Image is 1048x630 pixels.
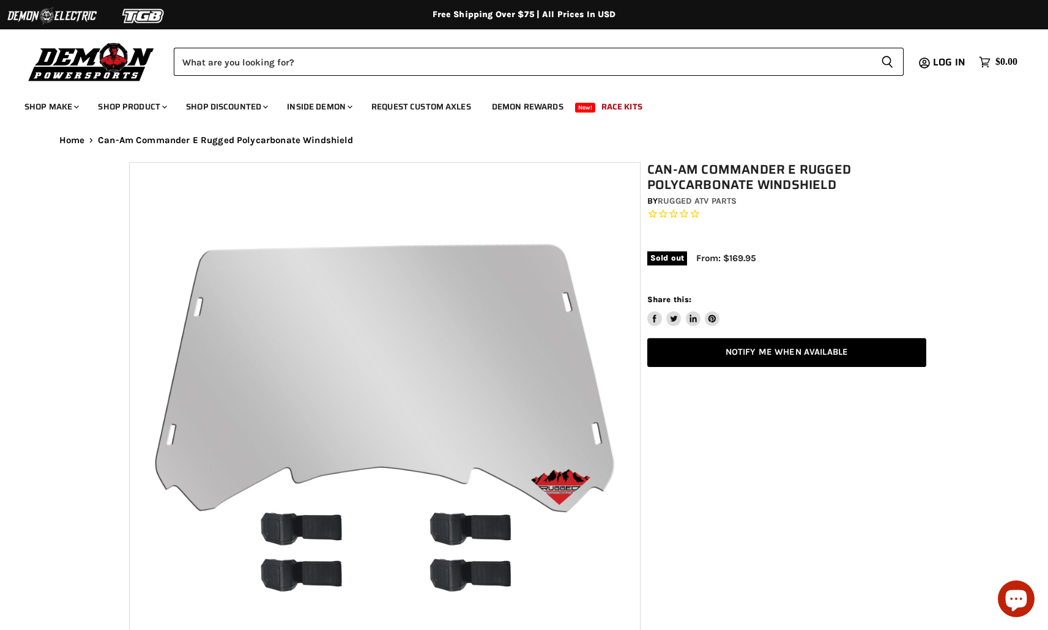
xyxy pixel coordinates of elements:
[483,94,573,119] a: Demon Rewards
[696,253,756,264] span: From: $169.95
[973,53,1024,71] a: $0.00
[59,135,85,146] a: Home
[994,580,1038,620] inbox-online-store-chat: Shopify online store chat
[177,94,275,119] a: Shop Discounted
[575,103,596,113] span: New!
[98,135,354,146] span: Can-Am Commander E Rugged Polycarbonate Windshield
[647,162,926,193] h1: Can-Am Commander E Rugged Polycarbonate Windshield
[647,338,926,367] a: Notify Me When Available
[278,94,360,119] a: Inside Demon
[647,295,691,304] span: Share this:
[647,251,687,265] span: Sold out
[658,196,737,206] a: Rugged ATV Parts
[362,94,480,119] a: Request Custom Axles
[15,89,1014,119] ul: Main menu
[35,135,1014,146] nav: Breadcrumbs
[89,94,174,119] a: Shop Product
[933,54,965,70] span: Log in
[35,9,1014,20] div: Free Shipping Over $75 | All Prices In USD
[24,40,158,83] img: Demon Powersports
[6,4,98,28] img: Demon Electric Logo 2
[871,48,904,76] button: Search
[927,57,973,68] a: Log in
[647,294,720,327] aside: Share this:
[647,208,926,221] span: Rated 0.0 out of 5 stars 0 reviews
[647,195,926,208] div: by
[15,94,86,119] a: Shop Make
[174,48,904,76] form: Product
[995,56,1017,68] span: $0.00
[592,94,652,119] a: Race Kits
[174,48,871,76] input: Search
[98,4,190,28] img: TGB Logo 2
